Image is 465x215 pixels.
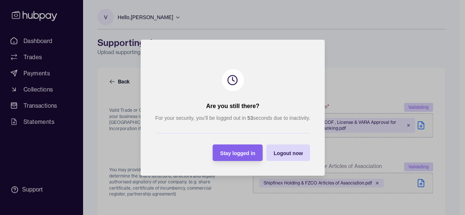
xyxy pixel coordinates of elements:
button: Stay logged in [212,144,262,161]
strong: 53 [247,115,253,121]
span: Logout now [273,150,303,156]
p: For your security, you’ll be logged out in seconds due to inactivity. [155,114,310,122]
h2: Are you still there? [206,102,259,110]
button: Logout now [266,144,310,161]
span: Stay logged in [220,150,255,156]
